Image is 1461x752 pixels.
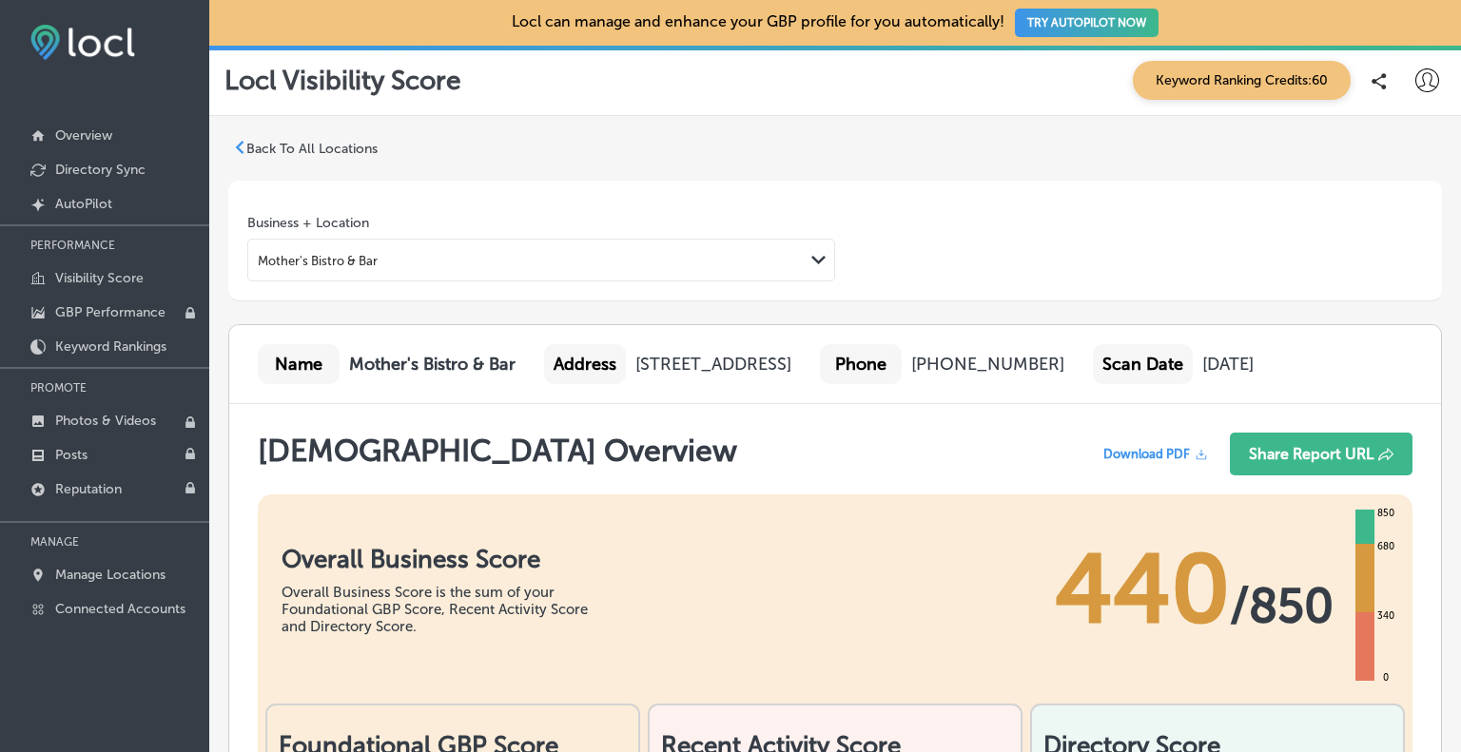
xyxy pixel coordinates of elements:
div: Scan Date [1093,344,1193,384]
p: Connected Accounts [55,601,185,617]
p: Posts [55,447,88,463]
div: [DATE] [1202,354,1254,375]
div: 0 [1379,670,1393,685]
button: Share Report URL [1230,433,1412,475]
p: GBP Performance [55,304,166,320]
p: Reputation [55,481,122,497]
p: Locl Visibility Score [224,65,461,96]
div: Phone [820,344,902,384]
div: Name [258,344,340,384]
label: Business + Location [247,215,369,231]
button: TRY AUTOPILOT NOW [1015,9,1159,37]
span: 440 [1055,532,1230,646]
span: / 850 [1230,577,1334,634]
span: Keyword Ranking Credits: 60 [1133,61,1351,100]
p: Photos & Videos [55,413,156,429]
div: Mother's Bistro & Bar [258,253,378,267]
div: 340 [1373,608,1398,624]
div: 850 [1373,506,1398,521]
b: Mother's Bistro & Bar [349,354,516,375]
h1: Overall Business Score [282,545,614,574]
p: Directory Sync [55,162,146,178]
p: Overview [55,127,112,144]
span: Download PDF [1103,447,1190,461]
div: [PHONE_NUMBER] [911,354,1064,375]
div: [STREET_ADDRESS] [635,354,791,375]
img: fda3e92497d09a02dc62c9cd864e3231.png [30,25,135,60]
div: Address [544,344,626,384]
h1: [DEMOGRAPHIC_DATA] Overview [258,433,737,485]
p: Manage Locations [55,567,166,583]
div: Overall Business Score is the sum of your Foundational GBP Score, Recent Activity Score and Direc... [282,584,614,635]
p: Back To All Locations [246,141,378,157]
div: 680 [1373,539,1398,554]
p: Visibility Score [55,270,144,286]
p: AutoPilot [55,196,112,212]
p: Keyword Rankings [55,338,166,355]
